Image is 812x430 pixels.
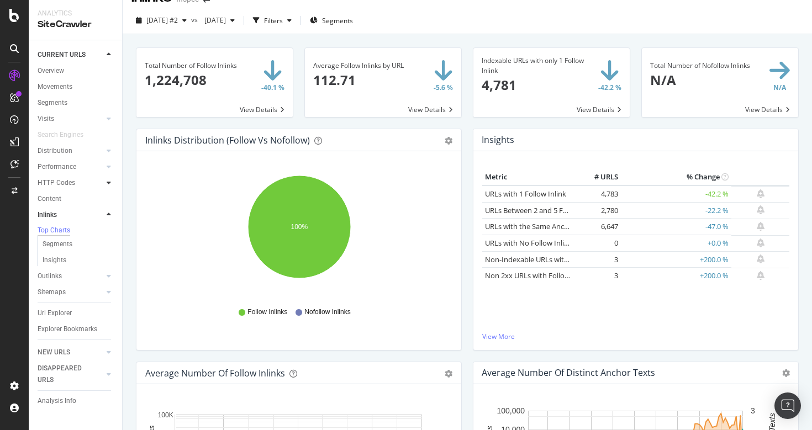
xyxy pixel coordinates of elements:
[38,49,103,61] a: CURRENT URLS
[38,81,114,93] a: Movements
[485,205,604,215] a: URLs Between 2 and 5 Follow Inlinks
[38,209,57,221] div: Inlinks
[485,254,615,264] a: Non-Indexable URLs with Follow Inlinks
[38,65,114,77] a: Overview
[145,169,452,297] svg: A chart.
[38,145,103,157] a: Distribution
[38,113,103,125] a: Visits
[38,65,64,77] div: Overview
[304,307,350,317] span: Nofollow Inlinks
[38,395,76,407] div: Analysis Info
[38,270,62,282] div: Outlinks
[577,185,621,203] td: 4,783
[200,15,226,25] span: 2025 Sep. 20th
[38,18,113,31] div: SiteCrawler
[38,363,103,386] a: DISAPPEARED URLS
[485,189,566,199] a: URLs with 1 Follow Inlink
[621,185,731,203] td: -42.2 %
[38,307,72,319] div: Url Explorer
[577,169,621,185] th: # URLS
[38,161,76,173] div: Performance
[38,161,103,173] a: Performance
[757,205,764,214] div: bell-plus
[38,286,103,298] a: Sitemaps
[38,347,103,358] a: NEW URLS
[497,407,525,416] text: 100,000
[38,395,114,407] a: Analysis Info
[38,226,70,235] div: Top Charts
[38,193,61,205] div: Content
[751,407,755,416] text: 3
[621,268,731,284] td: +200.0 %
[757,238,764,247] div: bell-plus
[482,132,514,147] h4: Insights
[38,49,86,61] div: CURRENT URLS
[38,177,103,189] a: HTTP Codes
[291,223,308,231] text: 100%
[43,254,66,266] div: Insights
[38,363,93,386] div: DISAPPEARED URLS
[38,81,72,93] div: Movements
[38,307,114,319] a: Url Explorer
[38,286,66,298] div: Sitemaps
[774,392,801,419] div: Open Intercom Messenger
[577,202,621,219] td: 2,780
[191,15,200,24] span: vs
[38,225,114,236] a: Top Charts
[38,97,67,109] div: Segments
[264,16,283,25] div: Filters
[445,370,452,378] div: gear
[757,271,764,280] div: bell-plus
[38,347,70,358] div: NEW URLS
[38,9,113,18] div: Analytics
[577,219,621,235] td: 6,647
[146,15,178,25] span: 2025 Oct. 13th #2
[200,12,239,29] button: [DATE]
[621,235,731,252] td: +0.0 %
[145,135,310,146] div: Inlinks Distribution (Follow vs Nofollow)
[38,209,103,221] a: Inlinks
[43,254,114,266] a: Insights
[485,221,625,231] a: URLs with the Same Anchor Text on Inlinks
[158,411,173,419] text: 100K
[577,251,621,268] td: 3
[247,307,287,317] span: Follow Inlinks
[782,369,790,377] i: Options
[38,323,114,335] a: Explorer Bookmarks
[38,129,94,141] a: Search Engines
[38,129,83,141] div: Search Engines
[131,12,191,29] button: [DATE] #2
[38,177,75,189] div: HTTP Codes
[621,169,731,185] th: % Change
[322,16,353,25] span: Segments
[38,145,72,157] div: Distribution
[757,189,764,198] div: bell-plus
[757,222,764,231] div: bell-plus
[485,270,593,280] a: Non 2xx URLs with Follow Inlinks
[38,113,54,125] div: Visits
[621,219,731,235] td: -47.0 %
[305,12,357,29] button: Segments
[757,254,764,263] div: bell-plus
[577,235,621,252] td: 0
[621,251,731,268] td: +200.0 %
[43,238,72,250] div: Segments
[38,270,103,282] a: Outlinks
[38,193,114,205] a: Content
[145,368,285,379] div: Average Number of Follow Inlinks
[38,323,97,335] div: Explorer Bookmarks
[485,238,576,248] a: URLs with No Follow Inlinks
[445,137,452,145] div: gear
[43,238,114,250] a: Segments
[482,169,577,185] th: Metric
[577,268,621,284] td: 3
[482,332,789,341] a: View More
[621,202,731,219] td: -22.2 %
[249,12,296,29] button: Filters
[38,97,114,109] a: Segments
[482,365,655,380] h4: Average Number of Distinct Anchor Texts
